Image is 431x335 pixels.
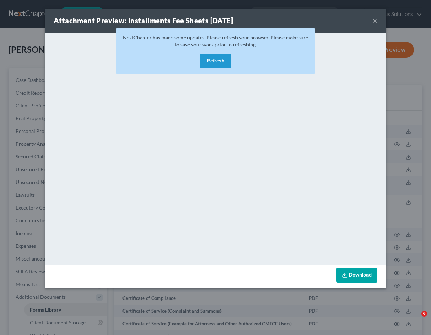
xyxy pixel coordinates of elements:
strong: Attachment Preview: Installments Fee Sheets [DATE] [54,16,233,25]
a: Download [336,268,377,283]
button: Refresh [200,54,231,68]
iframe: Intercom live chat [407,311,424,328]
span: NextChapter has made some updates. Please refresh your browser. Please make sure to save your wor... [123,34,308,48]
iframe: <object ng-attr-data='[URL][DOMAIN_NAME]' type='application/pdf' width='100%' height='650px'></ob... [45,33,386,263]
span: 6 [421,311,427,317]
button: × [372,16,377,25]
